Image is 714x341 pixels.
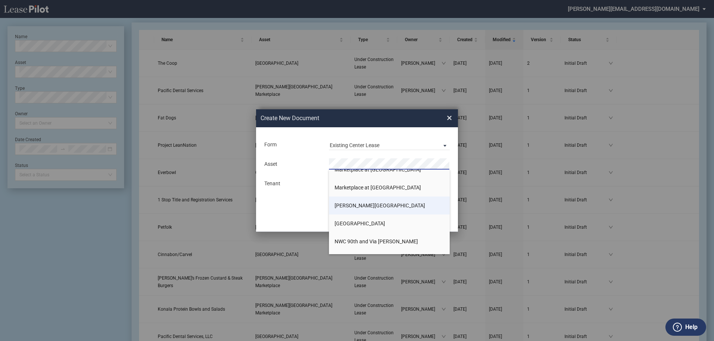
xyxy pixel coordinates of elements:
div: Existing Center Lease [330,142,379,148]
li: Marketplace at [GEOGRAPHIC_DATA] [329,179,450,197]
span: Marketplace at [GEOGRAPHIC_DATA] [335,167,421,173]
span: × [447,112,452,124]
span: Marketplace at [GEOGRAPHIC_DATA] [335,185,421,191]
label: Help [685,322,698,332]
span: [PERSON_NAME][GEOGRAPHIC_DATA] [335,203,425,208]
div: Form [260,141,324,149]
li: [GEOGRAPHIC_DATA] [329,214,450,232]
md-select: Lease Form: Existing Center Lease [329,139,450,150]
li: Marketplace at [GEOGRAPHIC_DATA] [329,161,450,179]
span: NWC 90th and Via [PERSON_NAME] [335,238,418,244]
li: NWC 90th and Via [PERSON_NAME] [329,232,450,250]
li: [PERSON_NAME][GEOGRAPHIC_DATA] [329,197,450,214]
div: Asset [260,161,324,168]
md-dialog: Create New ... [256,109,458,232]
div: Tenant [260,180,324,188]
span: [GEOGRAPHIC_DATA] [335,220,385,226]
h2: Create New Document [261,114,420,122]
